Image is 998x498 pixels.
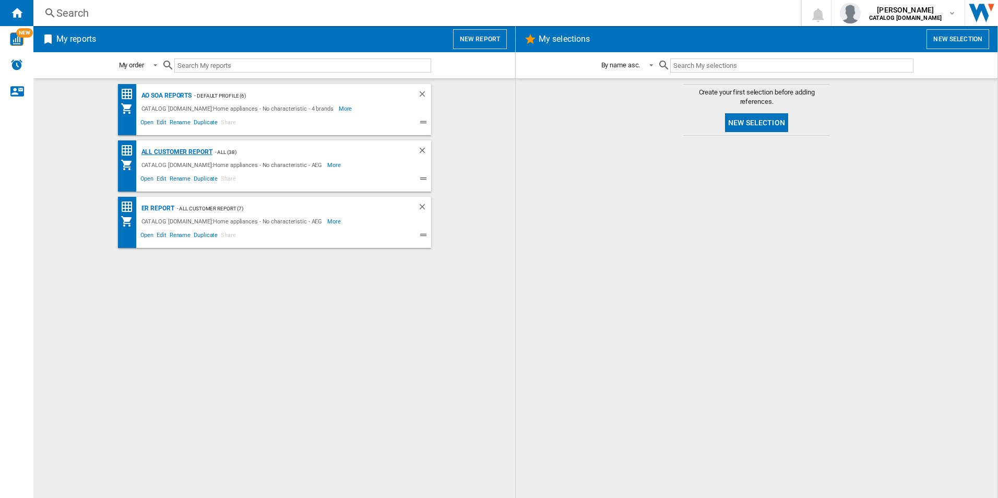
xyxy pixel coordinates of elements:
div: Search [56,6,774,20]
span: Share [219,117,237,130]
span: Edit [155,174,168,186]
span: NEW [16,28,33,38]
div: - ALL (38) [212,146,397,159]
span: More [327,215,342,228]
div: My Assortment [121,215,139,228]
div: My order [119,61,144,69]
h2: My reports [54,29,98,49]
div: All Customer Report [139,146,212,159]
span: Create your first selection before adding references. [684,88,830,106]
div: CATALOG [DOMAIN_NAME]:Home appliances - No characteristic - AEG [139,215,328,228]
span: Open [139,174,156,186]
span: Edit [155,230,168,243]
div: AO SOA Reports [139,89,192,102]
span: Open [139,117,156,130]
span: Rename [168,174,192,186]
div: CATALOG [DOMAIN_NAME]:Home appliances - No characteristic - AEG [139,159,328,171]
div: Delete [418,202,431,215]
div: - All Customer Report (7) [174,202,397,215]
div: - Default profile (6) [192,89,396,102]
div: ER Report [139,202,174,215]
div: CATALOG [DOMAIN_NAME]:Home appliances - No characteristic - 4 brands [139,102,339,115]
span: More [327,159,342,171]
div: Price Matrix [121,144,139,157]
span: Edit [155,117,168,130]
div: By name asc. [601,61,640,69]
span: [PERSON_NAME] [869,5,942,15]
button: New selection [725,113,788,132]
img: wise-card.svg [10,32,23,46]
span: Rename [168,230,192,243]
div: My Assortment [121,159,139,171]
div: My Assortment [121,102,139,115]
div: Delete [418,89,431,102]
span: Duplicate [192,174,219,186]
h2: My selections [537,29,592,49]
div: Price Matrix [121,88,139,101]
div: Price Matrix [121,200,139,214]
button: New report [453,29,507,49]
input: Search My selections [670,58,913,73]
img: alerts-logo.svg [10,58,23,71]
span: Share [219,174,237,186]
div: Delete [418,146,431,159]
input: Search My reports [174,58,431,73]
span: Duplicate [192,117,219,130]
span: Rename [168,117,192,130]
span: Open [139,230,156,243]
span: More [339,102,354,115]
b: CATALOG [DOMAIN_NAME] [869,15,942,21]
button: New selection [926,29,989,49]
img: profile.jpg [840,3,861,23]
span: Duplicate [192,230,219,243]
span: Share [219,230,237,243]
